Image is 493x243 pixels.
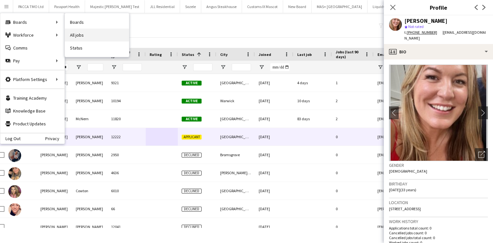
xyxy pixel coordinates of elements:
[0,41,65,54] a: Comms
[255,146,293,164] div: [DATE]
[389,206,421,211] span: [STREET_ADDRESS]
[475,148,488,161] div: Open photos pop-in
[87,63,103,71] input: Last Name Filter Input
[145,0,180,13] button: JLL Residential
[37,182,72,200] div: [PERSON_NAME]
[377,52,388,57] span: Email
[242,0,283,13] button: Customs IX Mascot
[111,64,117,70] button: Open Filter Menu
[182,189,202,194] span: Declined
[404,30,443,35] div: t.
[216,200,255,218] div: [GEOGRAPHIC_DATA]
[255,182,293,200] div: [DATE]
[255,200,293,218] div: [DATE]
[72,218,107,236] div: [PERSON_NAME]
[293,74,332,92] div: 4 days
[37,218,72,236] div: [PERSON_NAME]
[72,182,107,200] div: Cowton
[182,225,202,230] span: Declined
[0,16,65,29] div: Boards
[389,235,488,240] p: Cancelled jobs total count: 0
[107,74,146,92] div: 9321
[72,164,107,182] div: [PERSON_NAME]
[85,0,145,13] button: Majestic [PERSON_NAME] Test
[65,29,129,41] a: All jobs
[384,44,493,59] div: Bio
[107,110,146,128] div: 11820
[107,182,146,200] div: 6010
[107,146,146,164] div: 2950
[107,164,146,182] div: 4636
[389,187,416,192] span: [DATE] (33 years)
[336,50,362,59] span: Jobs (last 90 days)
[182,171,202,175] span: Declined
[150,52,162,57] span: Rating
[123,63,142,71] input: Workforce ID Filter Input
[76,64,82,70] button: Open Filter Menu
[216,146,255,164] div: Bromsgrove
[37,164,72,182] div: [PERSON_NAME]
[0,29,65,41] div: Workforce
[270,63,290,71] input: Joined Filter Input
[293,110,332,128] div: 83 days
[384,3,493,12] h3: Profile
[72,128,107,146] div: [PERSON_NAME]
[0,104,65,117] a: Knowledge Base
[255,92,293,110] div: [DATE]
[283,0,312,13] button: New Board
[65,41,129,54] a: Status
[216,110,255,128] div: [GEOGRAPHIC_DATA]
[72,146,107,164] div: [PERSON_NAME]
[368,0,425,13] button: LiquidChefs Investments Ltd
[8,203,21,216] img: Samantha Keegan
[37,200,72,218] div: [PERSON_NAME]
[72,110,107,128] div: McNern
[182,99,202,104] span: Active
[389,230,488,235] p: Cancelled jobs count: 0
[0,92,65,104] a: Training Academy
[408,24,424,29] span: Not rated
[216,74,255,92] div: [GEOGRAPHIC_DATA]
[332,92,374,110] div: 2
[220,52,228,57] span: City
[255,164,293,182] div: [DATE]
[182,135,202,139] span: Applicant
[8,167,21,180] img: SAMANTHA BUTLER
[182,52,194,57] span: Status
[332,146,374,164] div: 0
[216,182,255,200] div: [GEOGRAPHIC_DATA]
[0,117,65,130] a: Product Updates
[107,128,146,146] div: 12222
[293,92,332,110] div: 10 days
[8,149,21,162] img: Samantha Beattie
[182,207,202,212] span: Declined
[0,73,65,86] div: Platform Settings
[389,200,488,205] h3: Location
[389,65,488,161] img: Crew avatar or photo
[13,0,49,13] button: PACCA TMO Ltd
[182,117,202,122] span: Active
[259,52,271,57] span: Joined
[389,226,488,230] p: Applications total count: 0
[312,0,368,13] button: MAS+ [GEOGRAPHIC_DATA]
[404,30,486,40] span: | [EMAIL_ADDRESS][DOMAIN_NAME]
[45,136,65,141] a: Privacy
[0,136,21,141] a: Log Out
[332,74,374,92] div: 1
[182,81,202,85] span: Active
[332,200,374,218] div: 0
[216,164,255,182] div: [PERSON_NAME] Coldfield
[404,18,447,24] div: [PERSON_NAME]
[72,74,107,92] div: [PERSON_NAME]
[8,185,21,198] img: Samantha Cowton
[180,0,201,13] button: Sozele
[389,181,488,187] h3: Birthday
[389,162,488,168] h3: Gender
[255,74,293,92] div: [DATE]
[255,218,293,236] div: [DATE]
[49,0,85,13] button: Passport Health
[107,200,146,218] div: 66
[332,110,374,128] div: 2
[255,128,293,146] div: [DATE]
[332,128,374,146] div: 0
